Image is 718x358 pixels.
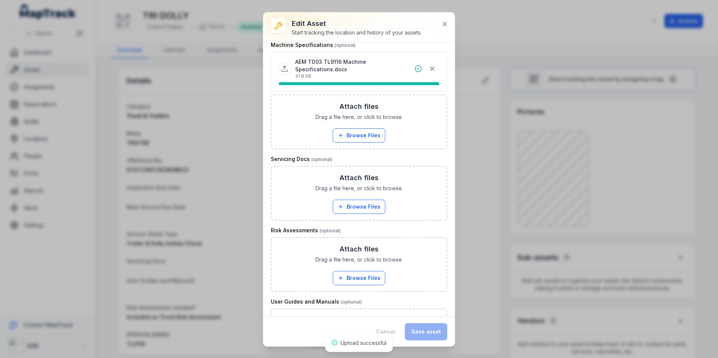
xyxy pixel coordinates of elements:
h3: Attach files [339,315,379,326]
p: 41.8 KB [295,73,415,79]
button: Browse Files [333,271,385,285]
button: Browse Files [333,128,385,143]
h3: Attach files [339,173,379,183]
button: Browse Files [333,200,385,214]
h3: Attach files [339,101,379,112]
h3: Attach files [339,244,379,254]
span: Drag a file here, or click to browse. [315,113,403,121]
label: Servicing Docs [271,155,332,163]
h3: Edit asset [292,18,422,29]
label: Machine Specifications [271,41,356,49]
div: Start tracking the location and history of your assets. [292,29,422,36]
p: AEM TD03 TL9116 Machine Specifications.docx [295,58,415,73]
label: Risk Assessments [271,227,341,234]
span: Drag a file here, or click to browse. [315,185,403,192]
span: Upload successful [341,340,386,346]
span: Drag a file here, or click to browse. [315,256,403,263]
label: User Guides and Manuals [271,298,362,305]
